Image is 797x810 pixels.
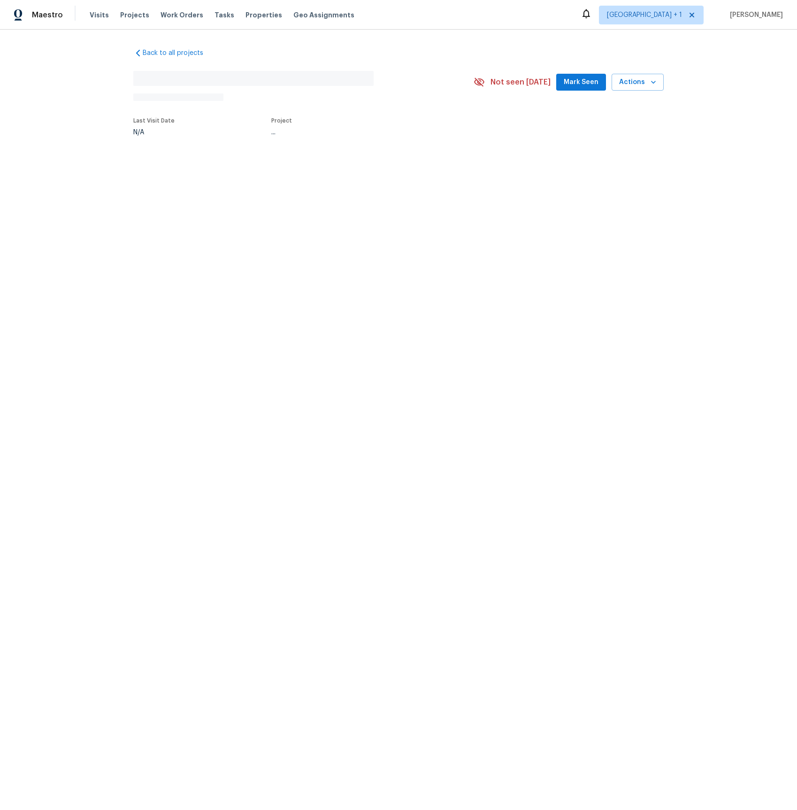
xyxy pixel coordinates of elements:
span: Tasks [215,12,234,18]
span: Not seen [DATE] [490,77,551,87]
span: Mark Seen [564,77,598,88]
span: Geo Assignments [293,10,354,20]
span: Properties [245,10,282,20]
span: Maestro [32,10,63,20]
span: Last Visit Date [133,118,175,123]
span: [PERSON_NAME] [726,10,783,20]
span: Visits [90,10,109,20]
span: Projects [120,10,149,20]
span: [GEOGRAPHIC_DATA] + 1 [607,10,682,20]
div: ... [271,129,452,136]
span: Project [271,118,292,123]
div: N/A [133,129,175,136]
span: Work Orders [161,10,203,20]
button: Actions [612,74,664,91]
button: Mark Seen [556,74,606,91]
span: Actions [619,77,656,88]
a: Back to all projects [133,48,223,58]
